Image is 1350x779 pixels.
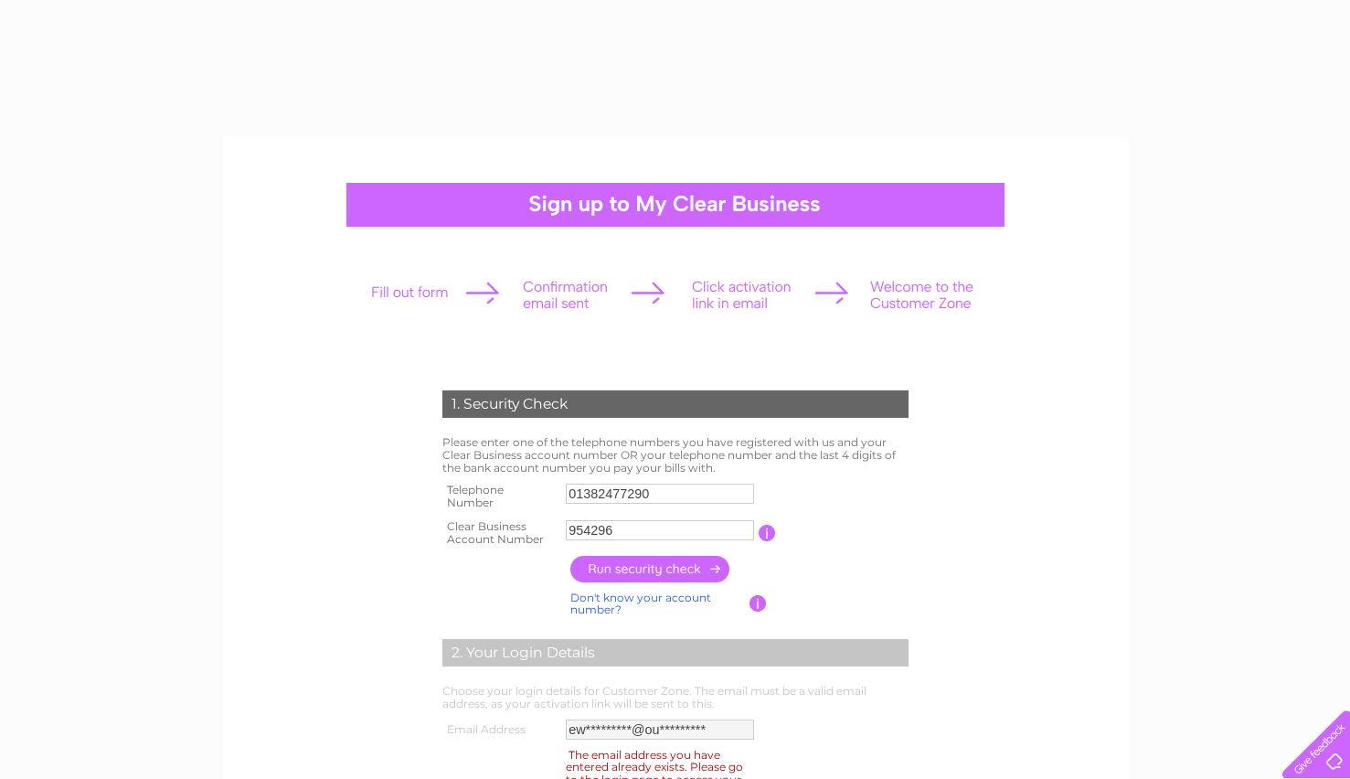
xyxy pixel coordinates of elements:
[442,639,909,667] div: 2. Your Login Details
[570,591,711,617] a: Don't know your account number?
[438,715,562,744] th: Email Address
[442,390,909,418] div: 1. Security Check
[438,478,562,515] th: Telephone Number
[438,515,562,551] th: Clear Business Account Number
[759,525,776,541] input: Information
[438,432,913,478] td: Please enter one of the telephone numbers you have registered with us and your Clear Business acc...
[749,595,767,612] input: Information
[438,680,913,715] td: Choose your login details for Customer Zone. The email must be a valid email address, as your act...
